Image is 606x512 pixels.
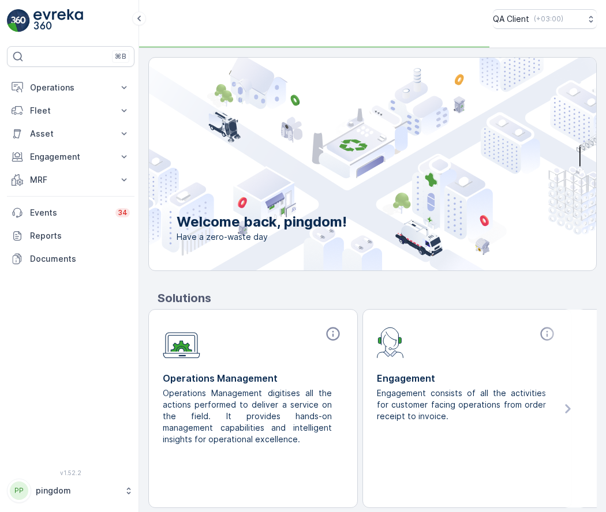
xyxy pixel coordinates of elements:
div: PP [10,481,28,500]
p: Fleet [30,105,111,116]
button: Operations [7,76,134,99]
p: QA Client [493,13,529,25]
button: MRF [7,168,134,191]
p: Events [30,207,109,219]
img: logo_light-DOdMpM7g.png [33,9,83,32]
img: module-icon [377,326,404,358]
a: Events34 [7,201,134,224]
button: Engagement [7,145,134,168]
img: module-icon [163,326,200,359]
p: Documents [30,253,130,265]
p: Engagement [30,151,111,163]
a: Reports [7,224,134,247]
span: v 1.52.2 [7,469,134,476]
img: city illustration [97,58,596,270]
button: PPpingdom [7,479,134,503]
p: 34 [118,208,128,217]
img: logo [7,9,30,32]
button: Asset [7,122,134,145]
p: Reports [30,230,130,242]
p: Operations [30,82,111,93]
p: Asset [30,128,111,140]
p: Engagement consists of all the activities for customer facing operations from order receipt to in... [377,387,548,422]
p: Welcome back, pingdom! [177,213,347,231]
a: Documents [7,247,134,270]
p: pingdom [36,485,118,496]
p: Engagement [377,371,558,385]
p: Operations Management [163,371,343,385]
p: ⌘B [115,52,126,61]
button: Fleet [7,99,134,122]
span: Have a zero-waste day [177,231,347,243]
p: MRF [30,174,111,186]
p: ( +03:00 ) [534,14,563,24]
button: QA Client(+03:00) [493,9,597,29]
p: Solutions [158,289,597,307]
p: Operations Management digitises all the actions performed to deliver a service on the field. It p... [163,387,334,445]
